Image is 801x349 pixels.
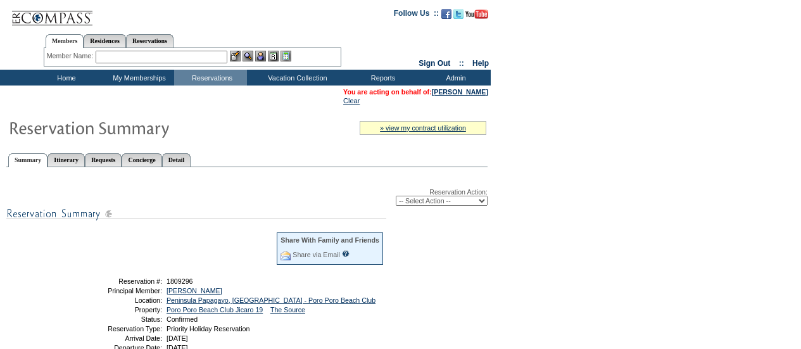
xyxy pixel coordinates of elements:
img: b_edit.gif [230,51,241,61]
span: 1809296 [167,277,193,285]
img: subTtlResSummary.gif [6,206,386,222]
td: Location: [72,296,162,304]
td: Vacation Collection [247,70,345,86]
a: [PERSON_NAME] [432,88,488,96]
a: Poro Poro Beach Club Jicaro 19 [167,306,263,314]
td: Admin [418,70,491,86]
span: Priority Holiday Reservation [167,325,249,333]
td: Home [28,70,101,86]
div: Member Name: [47,51,96,61]
a: Clear [343,97,360,105]
a: Peninsula Papagayo, [GEOGRAPHIC_DATA] - Poro Poro Beach Club [167,296,375,304]
td: Reservation #: [72,277,162,285]
img: View [243,51,253,61]
a: Follow us on Twitter [453,13,464,20]
span: :: [459,59,464,68]
a: Detail [162,153,191,167]
div: Share With Family and Friends [281,236,379,244]
td: Arrival Date: [72,334,162,342]
a: Itinerary [47,153,85,167]
td: Principal Member: [72,287,162,295]
td: Follow Us :: [394,8,439,23]
a: Summary [8,153,47,167]
a: Become our fan on Facebook [441,13,451,20]
a: Help [472,59,489,68]
a: The Source [270,306,305,314]
a: » view my contract utilization [380,124,466,132]
td: Reservations [174,70,247,86]
span: [DATE] [167,334,188,342]
a: [PERSON_NAME] [167,287,222,295]
a: Reservations [126,34,173,48]
td: Reports [345,70,418,86]
a: Concierge [122,153,161,167]
img: b_calculator.gif [281,51,291,61]
td: My Memberships [101,70,174,86]
a: Subscribe to our YouTube Channel [465,13,488,20]
input: What is this? [342,250,350,257]
div: Reservation Action: [6,188,488,206]
a: Requests [85,153,122,167]
img: Reservations [268,51,279,61]
a: Members [46,34,84,48]
a: Residences [84,34,126,48]
td: Property: [72,306,162,314]
img: Reservaton Summary [8,115,262,140]
td: Reservation Type: [72,325,162,333]
img: Follow us on Twitter [453,9,464,19]
span: You are acting on behalf of: [343,88,488,96]
img: Become our fan on Facebook [441,9,451,19]
td: Status: [72,315,162,323]
img: Subscribe to our YouTube Channel [465,10,488,19]
span: Confirmed [167,315,198,323]
img: Impersonate [255,51,266,61]
a: Sign Out [419,59,450,68]
a: Share via Email [293,251,340,258]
